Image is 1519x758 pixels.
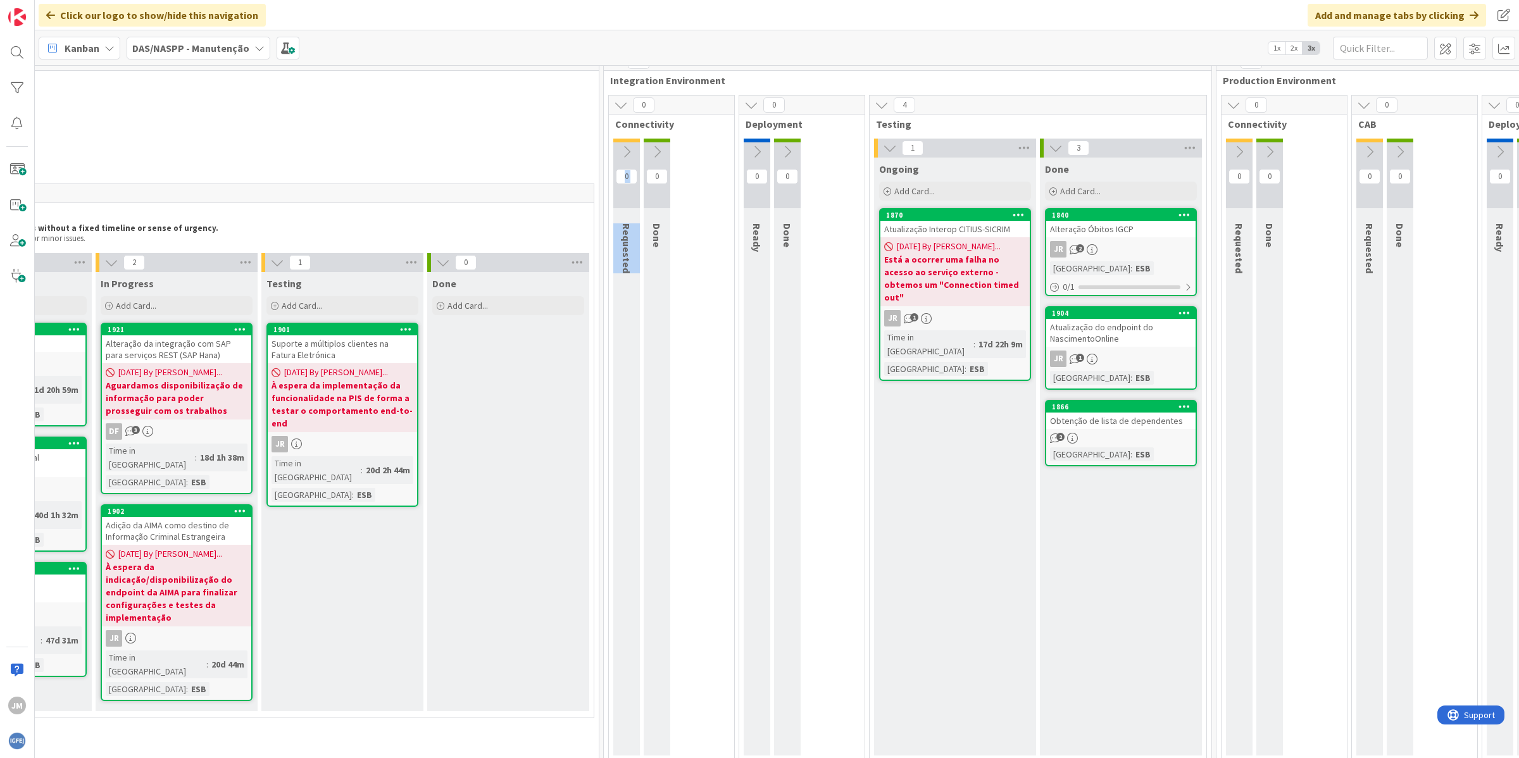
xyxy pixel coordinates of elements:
[1046,241,1196,258] div: JR
[1076,354,1084,362] span: 1
[886,211,1030,220] div: 1870
[616,169,637,184] span: 0
[965,362,966,376] span: :
[1046,401,1196,429] div: 1866Obtenção de lista de dependentes
[361,463,363,477] span: :
[102,630,251,647] div: JR
[1046,279,1196,295] div: 0/1
[879,163,919,175] span: Ongoing
[1052,211,1196,220] div: 1840
[354,488,375,502] div: ESB
[615,118,718,130] span: Connectivity
[1246,97,1267,113] span: 0
[1132,447,1154,461] div: ESB
[777,169,798,184] span: 0
[973,337,975,351] span: :
[27,2,58,17] span: Support
[206,657,208,671] span: :
[884,362,965,376] div: [GEOGRAPHIC_DATA]
[1263,223,1276,247] span: Done
[1045,306,1197,390] a: 1904Atualização do endpoint do NascimentoOnlineJR[GEOGRAPHIC_DATA]:ESB
[102,335,251,363] div: Alteração da integração com SAP para serviços REST (SAP Hana)
[910,313,918,321] span: 1
[1046,209,1196,221] div: 1840
[268,324,417,335] div: 1901
[1068,140,1089,156] span: 3
[42,633,82,647] div: 47d 31m
[651,223,663,247] span: Done
[902,140,923,156] span: 1
[102,506,251,517] div: 1902
[106,444,195,471] div: Time in [GEOGRAPHIC_DATA]
[1045,208,1197,296] a: 1840Alteração Óbitos IGCPJR[GEOGRAPHIC_DATA]:ESB0/1
[268,436,417,452] div: JR
[1130,261,1132,275] span: :
[1132,371,1154,385] div: ESB
[447,300,488,311] span: Add Card...
[27,383,82,397] div: 31d 20h 59m
[1268,42,1285,54] span: 1x
[1303,42,1320,54] span: 3x
[1046,319,1196,347] div: Atualização do endpoint do NascimentoOnline
[195,450,197,464] span: :
[132,42,249,54] b: DAS/NASPP - Manutenção
[106,423,122,440] div: DF
[289,255,311,270] span: 1
[746,118,849,130] span: Deployment
[1308,4,1486,27] div: Add and manage tabs by clicking
[1046,413,1196,429] div: Obtenção de lista de dependentes
[106,650,206,678] div: Time in [GEOGRAPHIC_DATA]
[1285,42,1303,54] span: 2x
[106,475,186,489] div: [GEOGRAPHIC_DATA]
[1076,244,1084,252] span: 2
[781,223,794,247] span: Done
[188,475,209,489] div: ESB
[116,300,156,311] span: Add Card...
[284,366,388,379] span: [DATE] By [PERSON_NAME]...
[897,240,1001,253] span: [DATE] By [PERSON_NAME]...
[1046,308,1196,347] div: 1904Atualização do endpoint do NascimentoOnline
[102,506,251,545] div: 1902Adição da AIMA como destino de Informação Criminal Estrangeira
[1045,163,1069,175] span: Done
[1050,261,1130,275] div: [GEOGRAPHIC_DATA]
[266,277,302,290] span: Testing
[102,517,251,545] div: Adição da AIMA como destino de Informação Criminal Estrangeira
[894,97,915,113] span: 4
[1060,185,1101,197] span: Add Card...
[268,324,417,363] div: 1901Suporte a múltiplos clientes na Fatura Eletrónica
[1132,261,1154,275] div: ESB
[975,337,1026,351] div: 17d 22h 9m
[39,4,266,27] div: Click our logo to show/hide this navigation
[1394,223,1406,247] span: Done
[1376,97,1397,113] span: 0
[1046,221,1196,237] div: Alteração Óbitos IGCP
[8,8,26,26] img: Visit kanbanzone.com
[102,324,251,335] div: 1921
[455,255,477,270] span: 0
[1045,400,1197,466] a: 1866Obtenção de lista de dependentes[GEOGRAPHIC_DATA]:ESB
[876,118,1191,130] span: Testing
[363,463,413,477] div: 20d 2h 44m
[272,379,413,430] b: À espera da implementação da funcionalidade na PIS de forma a testar o comportamento end-to-end
[102,324,251,363] div: 1921Alteração da integração com SAP para serviços REST (SAP Hana)
[1259,169,1280,184] span: 0
[880,209,1030,237] div: 1870Atualização Interop CITIUS-SICRIM
[101,504,253,701] a: 1902Adição da AIMA como destino de Informação Criminal Estrangeira[DATE] By [PERSON_NAME]...À esp...
[118,547,222,561] span: [DATE] By [PERSON_NAME]...
[108,507,251,516] div: 1902
[1130,371,1132,385] span: :
[272,488,352,502] div: [GEOGRAPHIC_DATA]
[1233,223,1246,273] span: Requested
[1359,169,1380,184] span: 0
[273,325,417,334] div: 1901
[1056,433,1065,441] span: 2
[1052,309,1196,318] div: 1904
[8,697,26,714] div: JM
[1063,280,1075,294] span: 0 / 1
[1046,209,1196,237] div: 1840Alteração Óbitos IGCP
[1333,37,1428,59] input: Quick Filter...
[101,277,154,290] span: In Progress
[1052,402,1196,411] div: 1866
[620,223,633,273] span: Requested
[282,300,322,311] span: Add Card...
